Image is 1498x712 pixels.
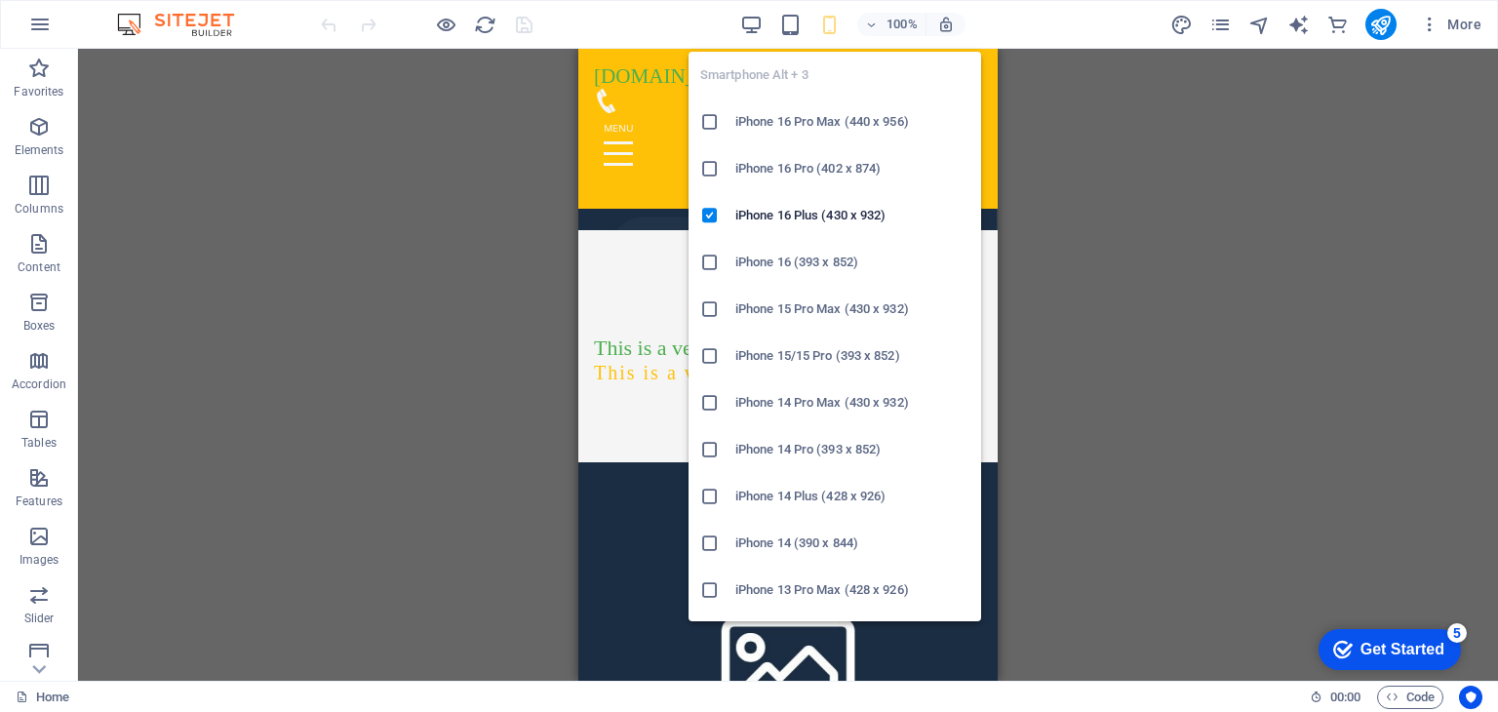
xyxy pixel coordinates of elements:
p: Accordion [12,376,66,392]
i: Navigator [1248,14,1271,36]
button: Click here to leave preview mode and continue editing [434,13,457,36]
i: Reload page [474,14,496,36]
img: Editor Logo [112,13,258,36]
h6: iPhone 16 Pro Max (440 x 956) [735,110,969,134]
h6: iPhone 14 Pro (393 x 852) [735,438,969,461]
p: Images [20,552,59,568]
i: Publish [1369,14,1392,36]
i: AI Writer [1287,14,1310,36]
button: navigator [1248,13,1272,36]
h6: iPhone 13 Pro Max (428 x 926) [735,578,969,602]
button: 100% [857,13,926,36]
button: text_generator [1287,13,1311,36]
span: : [1344,690,1347,704]
span: 00 00 [1330,686,1360,709]
h6: iPhone 16 Pro (402 x 874) [735,157,969,180]
button: Usercentrics [1459,686,1482,709]
p: Tables [21,435,57,451]
h6: Session time [1310,686,1361,709]
p: Content [18,259,60,275]
a: Click to cancel selection. Double-click to open Pages [16,686,69,709]
i: On resize automatically adjust zoom level to fit chosen device. [937,16,955,33]
p: Columns [15,201,63,217]
button: reload [473,13,496,36]
button: pages [1209,13,1233,36]
p: Slider [24,611,55,626]
h6: iPhone 14 (390 x 844) [735,532,969,555]
h6: iPhone 14 Pro Max (430 x 932) [735,391,969,415]
button: Code [1377,686,1443,709]
p: Favorites [14,84,63,99]
div: 5 [144,4,164,23]
i: Pages (Ctrl+Alt+S) [1209,14,1232,36]
div: Get Started [58,21,141,39]
h6: iPhone 14 Plus (428 x 926) [735,485,969,508]
button: publish [1365,9,1397,40]
h6: iPhone 16 Plus (430 x 932) [735,204,969,227]
button: More [1412,9,1489,40]
span: More [1420,15,1481,34]
p: Elements [15,142,64,158]
button: commerce [1326,13,1350,36]
i: Design (Ctrl+Alt+Y) [1170,14,1193,36]
h6: iPhone 15 Pro Max (430 x 932) [735,297,969,321]
button: design [1170,13,1194,36]
span: Code [1386,686,1435,709]
h6: 100% [887,13,918,36]
p: Boxes [23,318,56,334]
p: Features [16,494,62,509]
div: Get Started 5 items remaining, 0% complete [16,10,158,51]
h6: iPhone 16 (393 x 852) [735,251,969,274]
i: Commerce [1326,14,1349,36]
h6: iPhone 15/15 Pro (393 x 852) [735,344,969,368]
